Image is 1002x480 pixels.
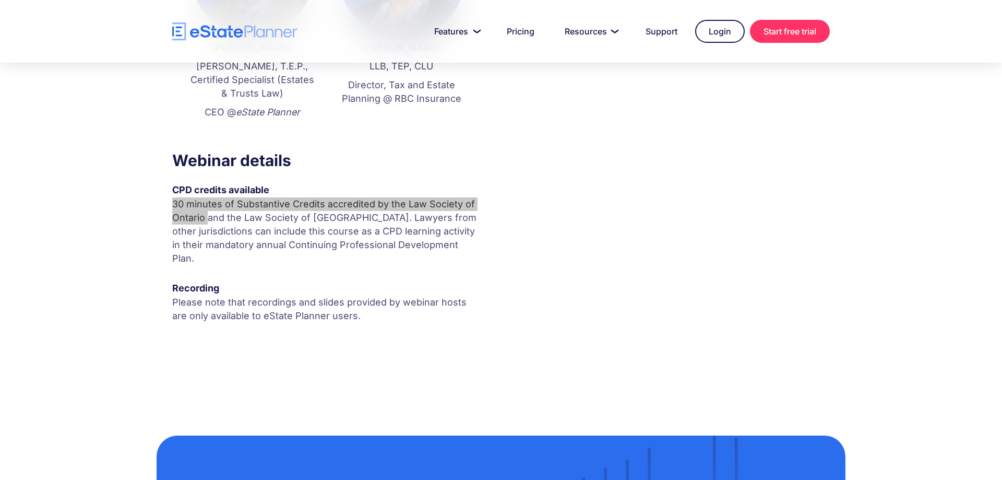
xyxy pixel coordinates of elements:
[337,60,466,73] p: LLB, TEP, CLU
[188,124,316,138] p: ‍
[633,21,690,42] a: Support
[695,20,745,43] a: Login
[337,78,466,106] p: Director, Tax and Estate Planning @ RBC Insurance
[172,197,481,265] p: 30 minutes of Substantive Credits accredited by the Law Society of Ontario and the Law Society of...
[172,296,481,323] p: Please note that recordings and slides provided by webinar hosts are only available to eState Pla...
[172,22,297,41] a: home
[494,21,547,42] a: Pricing
[172,148,481,172] h3: Webinar details
[172,328,481,342] p: ‍
[188,106,316,119] p: CEO @
[552,21,628,42] a: Resources
[188,60,316,100] p: [PERSON_NAME], T.E.P., Certified Specialist (Estates & Trusts Law)
[172,184,269,195] strong: CPD credits available
[750,20,830,43] a: Start free trial
[422,21,489,42] a: Features
[172,281,481,296] div: Recording
[236,107,300,118] em: eState Planner
[337,111,466,124] p: ‍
